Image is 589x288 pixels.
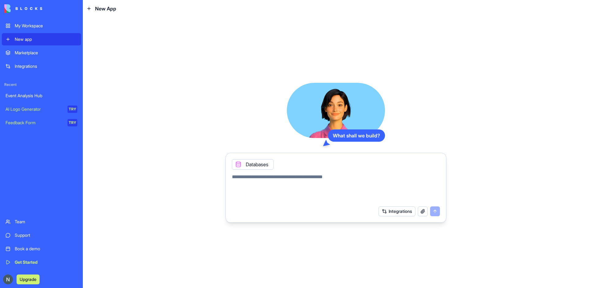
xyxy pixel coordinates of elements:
div: Feedback Form [6,120,63,126]
a: My Workspace [2,20,81,32]
div: Book a demo [15,246,77,252]
span: New App [95,5,116,12]
div: Marketplace [15,50,77,56]
a: New app [2,33,81,45]
a: Get Started [2,256,81,268]
div: Databases [232,159,274,170]
a: Support [2,229,81,241]
button: Upgrade [17,275,40,284]
a: Book a demo [2,243,81,255]
div: Team [15,219,77,225]
div: Support [15,232,77,238]
a: Upgrade [17,276,40,282]
button: Integrations [379,206,415,216]
a: Feedback FormTRY [2,117,81,129]
a: Event Analysis Hub [2,90,81,102]
img: logo [4,4,42,13]
span: Recent [2,82,81,87]
div: TRY [67,119,77,126]
div: New app [15,36,77,42]
a: Marketplace [2,47,81,59]
a: Team [2,216,81,228]
div: Get Started [15,259,77,265]
img: ACg8ocL1vD7rAQ2IFbhM59zu4LmKacefKTco8m5b5FOE3v_IX66Kcw=s96-c [3,275,13,284]
a: Integrations [2,60,81,72]
div: Event Analysis Hub [6,93,77,99]
div: Integrations [15,63,77,69]
div: What shall we build? [328,129,385,142]
div: My Workspace [15,23,77,29]
div: AI Logo Generator [6,106,63,112]
div: TRY [67,106,77,113]
a: AI Logo GeneratorTRY [2,103,81,115]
